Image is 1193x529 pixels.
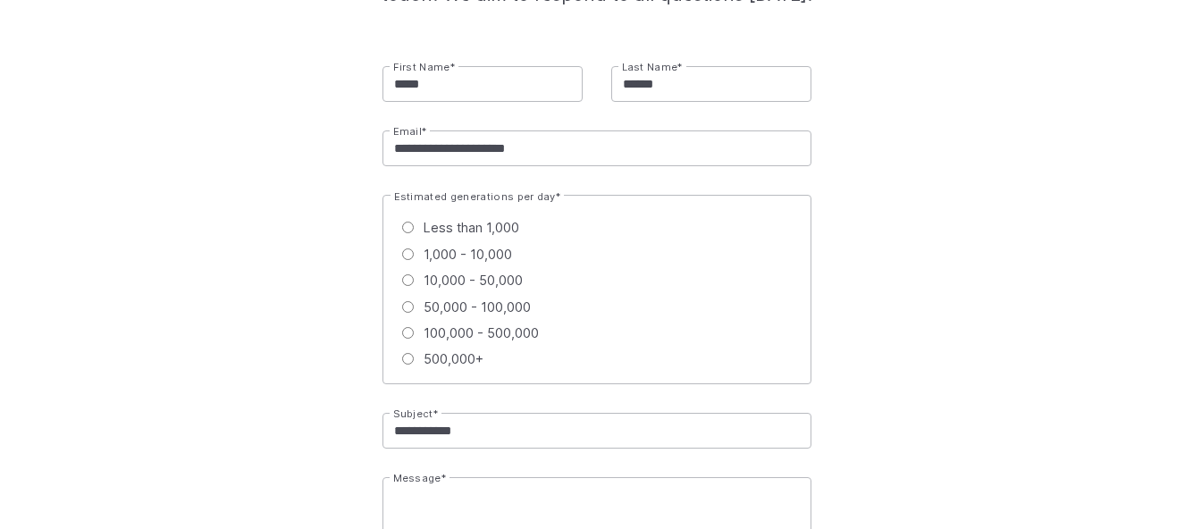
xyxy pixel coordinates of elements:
span: 10,000 - 50,000 [424,270,523,290]
span: 500,000+ [424,348,483,369]
span: Message [393,472,441,484]
span: Less than 1,000 [424,217,519,238]
input: 100,000 - 500,000 [402,327,414,339]
span: Estimated generations per day [394,190,556,203]
span: Subject [393,407,433,420]
input: Less than 1,000 [402,222,414,233]
span: 100,000 - 500,000 [424,323,539,343]
span: Last Name [622,61,678,73]
input: 500,000+ [402,353,414,365]
span: 50,000 - 100,000 [424,297,531,317]
input: 1,000 - 10,000 [402,248,414,260]
span: Email [393,125,423,138]
input: 50,000 - 100,000 [402,301,414,313]
span: First Name [393,61,450,73]
span: 1,000 - 10,000 [424,244,512,264]
input: 10,000 - 50,000 [402,274,414,286]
